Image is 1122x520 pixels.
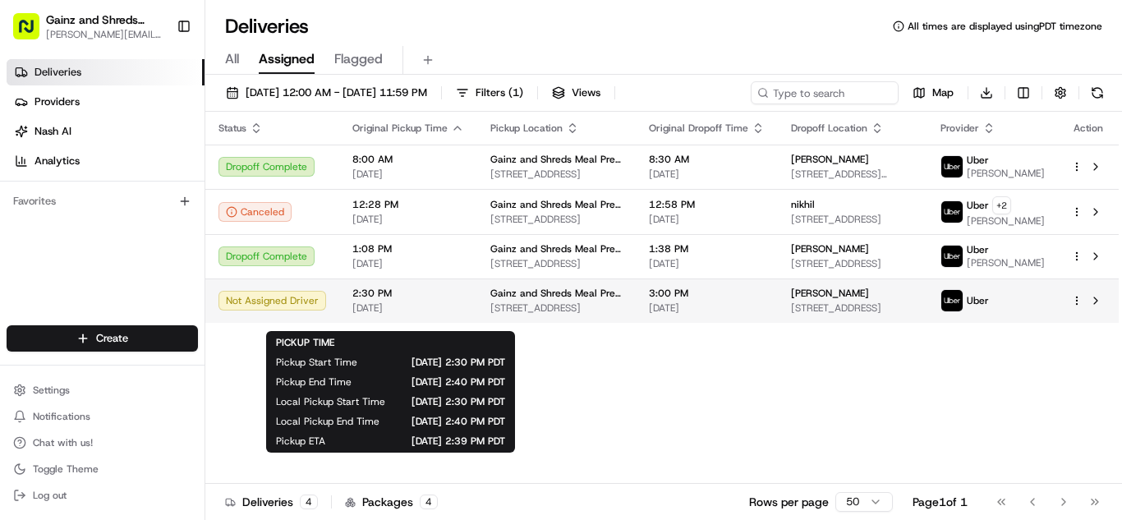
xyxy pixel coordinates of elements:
[791,198,815,211] span: nikhil
[7,431,198,454] button: Chat with us!
[791,257,914,270] span: [STREET_ADDRESS]
[932,85,954,100] span: Map
[279,162,299,182] button: Start new chat
[791,301,914,315] span: [STREET_ADDRESS]
[7,7,170,46] button: Gainz and Shreds Meal Prep[PERSON_NAME][EMAIL_ADDRESS][DOMAIN_NAME]
[276,415,379,428] span: Local Pickup End Time
[490,301,623,315] span: [STREET_ADDRESS]
[967,199,989,212] span: Uber
[7,379,198,402] button: Settings
[246,85,427,100] span: [DATE] 12:00 AM - [DATE] 11:59 PM
[1086,81,1109,104] button: Refresh
[255,210,299,230] button: See all
[34,157,64,186] img: 1738778727109-b901c2ba-d612-49f7-a14d-d897ce62d23f
[96,331,128,346] span: Create
[225,49,239,69] span: All
[545,81,608,104] button: Views
[649,198,765,211] span: 12:58 PM
[145,255,179,268] span: [DATE]
[352,257,464,270] span: [DATE]
[33,384,70,397] span: Settings
[132,361,270,390] a: 💻API Documentation
[7,188,198,214] div: Favorites
[7,148,205,174] a: Analytics
[992,196,1011,214] button: +2
[352,287,464,300] span: 2:30 PM
[116,398,199,411] a: Powered byPylon
[7,484,198,507] button: Log out
[406,415,505,428] span: [DATE] 2:40 PM PDT
[33,436,93,449] span: Chat with us!
[649,213,765,226] span: [DATE]
[218,81,435,104] button: [DATE] 12:00 AM - [DATE] 11:59 PM
[139,369,152,382] div: 💻
[791,213,914,226] span: [STREET_ADDRESS]
[412,395,505,408] span: [DATE] 2:30 PM PDT
[51,299,218,312] span: [PERSON_NAME] [PERSON_NAME]
[490,168,623,181] span: [STREET_ADDRESS]
[791,122,867,135] span: Dropoff Location
[225,494,318,510] div: Deliveries
[276,336,334,349] span: PICKUP TIME
[649,242,765,255] span: 1:38 PM
[490,122,563,135] span: Pickup Location
[490,242,623,255] span: Gainz and Shreds Meal Prep New location
[43,106,271,123] input: Clear
[10,361,132,390] a: 📗Knowledge Base
[7,89,205,115] a: Providers
[352,213,464,226] span: [DATE]
[33,300,46,313] img: 1736555255976-a54dd68f-1ca7-489b-9aae-adbdc363a1c4
[749,494,829,510] p: Rows per page
[300,495,318,509] div: 4
[16,157,46,186] img: 1736555255976-a54dd68f-1ca7-489b-9aae-adbdc363a1c4
[74,157,269,173] div: Start new chat
[649,122,748,135] span: Original Dropoff Time
[34,124,71,139] span: Nash AI
[649,168,765,181] span: [DATE]
[276,375,352,389] span: Pickup End Time
[345,494,438,510] div: Packages
[352,435,505,448] span: [DATE] 2:39 PM PDT
[34,154,80,168] span: Analytics
[908,20,1102,33] span: All times are displayed using PDT timezone
[7,59,205,85] a: Deliveries
[46,12,163,28] button: Gainz and Shreds Meal Prep
[16,16,49,49] img: Nash
[276,356,357,369] span: Pickup Start Time
[51,255,133,268] span: [PERSON_NAME]
[7,118,205,145] a: Nash AI
[572,85,600,100] span: Views
[967,214,1045,228] span: [PERSON_NAME]
[33,462,99,476] span: Toggle Theme
[649,153,765,166] span: 8:30 AM
[7,325,198,352] button: Create
[276,435,325,448] span: Pickup ETA
[218,122,246,135] span: Status
[46,28,163,41] button: [PERSON_NAME][EMAIL_ADDRESS][DOMAIN_NAME]
[34,65,81,80] span: Deliveries
[941,246,963,267] img: uber-new-logo.jpeg
[791,168,914,181] span: [STREET_ADDRESS][PERSON_NAME]
[218,202,292,222] div: Canceled
[16,214,105,227] div: Past conversations
[276,395,385,408] span: Local Pickup Start Time
[352,168,464,181] span: [DATE]
[941,156,963,177] img: uber-new-logo.jpeg
[221,299,227,312] span: •
[941,290,963,311] img: uber-new-logo.jpeg
[967,154,989,167] span: Uber
[791,153,869,166] span: [PERSON_NAME]
[334,49,383,69] span: Flagged
[34,94,80,109] span: Providers
[1071,122,1106,135] div: Action
[940,122,979,135] span: Provider
[476,85,523,100] span: Filters
[16,369,30,382] div: 📗
[33,367,126,384] span: Knowledge Base
[508,85,523,100] span: ( 1 )
[420,495,438,509] div: 4
[913,494,968,510] div: Page 1 of 1
[74,173,226,186] div: We're available if you need us!
[352,198,464,211] span: 12:28 PM
[33,489,67,502] span: Log out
